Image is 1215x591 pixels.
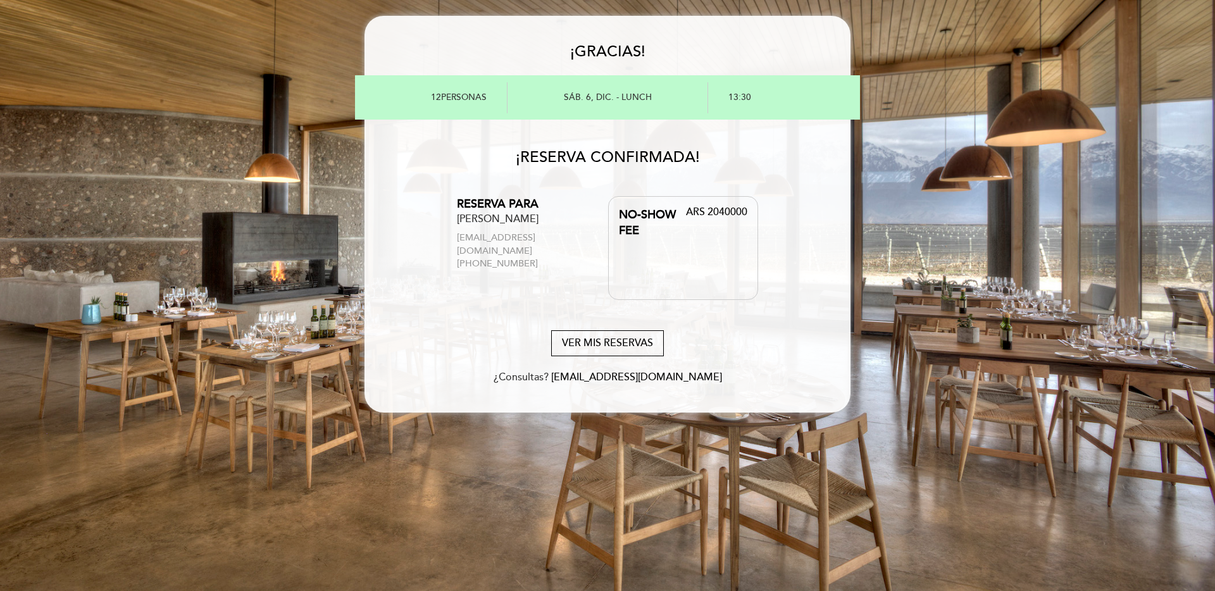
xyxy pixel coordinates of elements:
div: RESERVA PARA [457,196,585,213]
div: sáb. 6, dic. - LUNCH [507,82,709,113]
div: [PERSON_NAME] [457,212,585,227]
div: 12 [370,82,507,113]
span: personas [441,92,487,103]
button: VER MIS RESERVAS [551,330,664,356]
div: NO-SHOW FEE [619,207,683,239]
a: [EMAIL_ADDRESS][DOMAIN_NAME] [551,371,722,383]
h4: ¡RESERVA CONFIRMADA! [457,140,758,175]
span: ¡GRACIAS! [570,42,645,61]
span: ¿Consultas? [494,371,549,383]
div: ARS 2040000 [683,207,747,239]
div: 13:30 [708,82,845,113]
div: [EMAIL_ADDRESS][DOMAIN_NAME] [PHONE_NUMBER] [457,232,585,271]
